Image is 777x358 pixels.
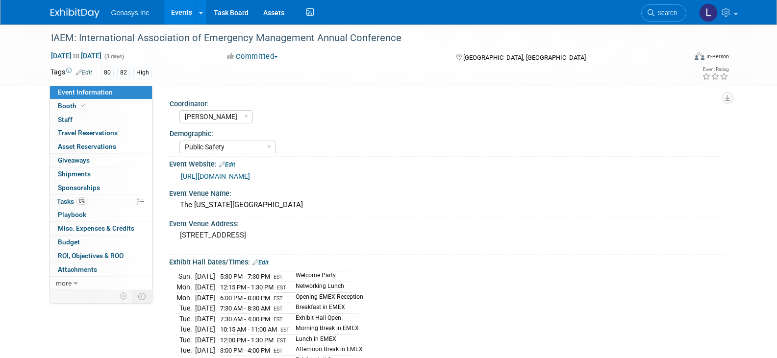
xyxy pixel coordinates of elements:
span: EST [277,285,286,291]
span: EST [274,295,283,302]
a: Booth [50,99,152,113]
td: Tue. [176,334,195,345]
div: Event Venue Name: [169,186,727,198]
div: IAEM: International Association of Emergency Management Annual Conference [48,29,672,47]
span: 7:30 AM - 4:00 PM [220,315,270,323]
img: Format-Inperson.png [695,52,704,60]
span: Tasks [57,197,87,205]
a: Travel Reservations [50,126,152,140]
span: 6:00 PM - 8:00 PM [220,294,270,302]
td: Networking Lunch [290,282,363,292]
img: Lucy Temprano [699,3,718,22]
pre: [STREET_ADDRESS] [180,231,391,239]
a: Shipments [50,167,152,181]
td: Afternoon Break in EMEX [290,345,363,356]
td: Welcome Party [290,271,363,282]
span: 3:00 PM - 4:00 PM [220,347,270,354]
span: more [56,279,72,287]
span: EST [274,316,283,323]
div: Event Rating [702,67,728,72]
span: Asset Reservations [58,143,116,150]
td: Tue. [176,303,195,314]
div: Coordinator: [170,96,723,109]
span: Search [654,9,677,17]
span: 12:00 PM - 1:30 PM [220,336,274,344]
span: EST [274,274,283,280]
span: [DATE] [DATE] [50,51,102,60]
a: Edit [219,161,235,168]
span: 7:30 AM - 8:30 AM [220,305,270,312]
span: to [72,52,81,60]
div: In-Person [706,53,729,60]
a: [URL][DOMAIN_NAME] [181,172,250,180]
td: Personalize Event Tab Strip [115,290,132,303]
span: Misc. Expenses & Credits [58,224,134,232]
button: Committed [224,51,282,62]
td: Morning Break in EMEX [290,324,363,335]
span: 12:15 PM - 1:30 PM [220,284,274,291]
td: [DATE] [195,271,215,282]
div: Demographic: [170,126,723,139]
span: Genasys Inc [111,9,150,17]
span: Sponsorships [58,184,100,191]
span: EST [280,327,290,333]
span: Staff [58,116,73,123]
td: [DATE] [195,324,215,335]
span: Travel Reservations [58,129,118,137]
td: [DATE] [195,303,215,314]
a: Event Information [50,86,152,99]
a: Tasks0% [50,195,152,208]
a: more [50,277,152,290]
span: Event Information [58,88,113,96]
td: [DATE] [195,292,215,303]
div: The [US_STATE][GEOGRAPHIC_DATA] [176,197,720,213]
div: Exhibit Hall Dates/Times: [169,255,727,267]
td: Mon. [176,282,195,292]
a: Playbook [50,208,152,221]
td: Tue. [176,313,195,324]
a: Edit [252,259,269,266]
span: Attachments [58,265,97,273]
a: Misc. Expenses & Credits [50,222,152,235]
span: Giveaways [58,156,90,164]
a: Search [641,4,686,22]
td: Exhibit Hall Open [290,313,363,324]
td: [DATE] [195,282,215,292]
a: Attachments [50,263,152,276]
a: Asset Reservations [50,140,152,153]
td: [DATE] [195,313,215,324]
td: Breakfast in EMEX [290,303,363,314]
div: 82 [117,68,130,78]
div: 80 [101,68,114,78]
a: Staff [50,113,152,126]
span: ROI, Objectives & ROO [58,252,124,260]
td: Opening EMEX Reception [290,292,363,303]
td: Tags [50,67,92,78]
div: Event Website: [169,157,727,169]
td: Tue. [176,345,195,356]
td: Toggle Event Tabs [132,290,152,303]
td: [DATE] [195,345,215,356]
a: Sponsorships [50,181,152,194]
i: Booth reservation complete [81,103,86,108]
div: High [133,68,152,78]
span: Booth [58,102,88,110]
span: EST [274,348,283,354]
a: ROI, Objectives & ROO [50,249,152,263]
div: Event Format [628,51,729,66]
span: 10:15 AM - 11:00 AM [220,326,277,333]
td: Lunch in EMEX [290,334,363,345]
span: EST [277,337,286,344]
td: Mon. [176,292,195,303]
div: Event Venue Address: [169,216,727,229]
td: Tue. [176,324,195,335]
span: [GEOGRAPHIC_DATA], [GEOGRAPHIC_DATA] [463,54,586,61]
span: Budget [58,238,80,246]
span: (3 days) [103,53,124,60]
span: Shipments [58,170,91,178]
td: [DATE] [195,334,215,345]
td: Sun. [176,271,195,282]
a: Budget [50,236,152,249]
span: 0% [76,197,87,205]
span: 5:30 PM - 7:30 PM [220,273,270,280]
